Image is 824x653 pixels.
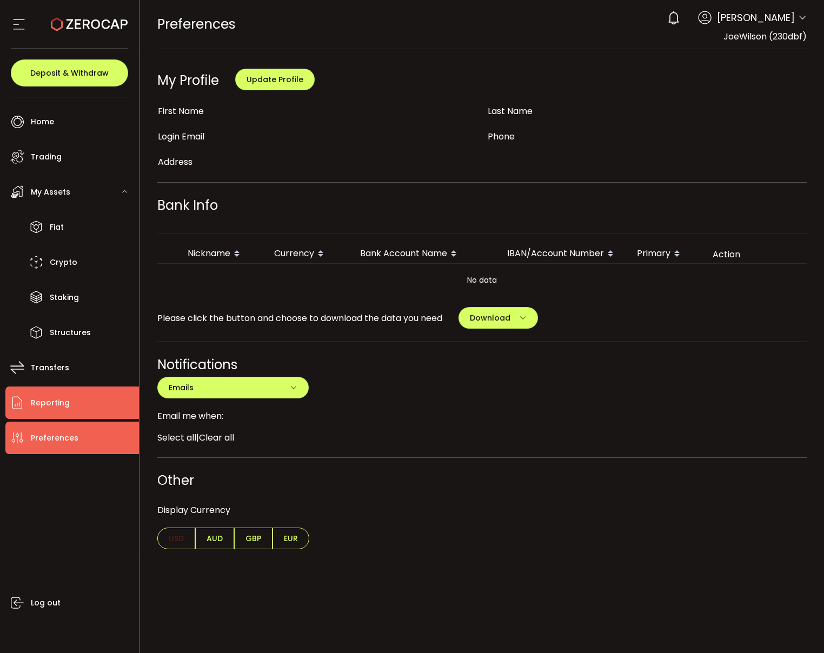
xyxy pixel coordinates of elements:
[31,114,54,130] span: Home
[31,595,61,611] span: Log out
[50,219,64,235] span: Fiat
[11,59,128,86] button: Deposit & Withdraw
[30,69,109,77] span: Deposit & Withdraw
[31,430,78,446] span: Preferences
[31,360,69,376] span: Transfers
[31,184,70,200] span: My Assets
[50,290,79,305] span: Staking
[50,255,77,270] span: Crypto
[770,601,824,653] iframe: Chat Widget
[31,395,70,411] span: Reporting
[50,325,91,341] span: Structures
[31,149,62,165] span: Trading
